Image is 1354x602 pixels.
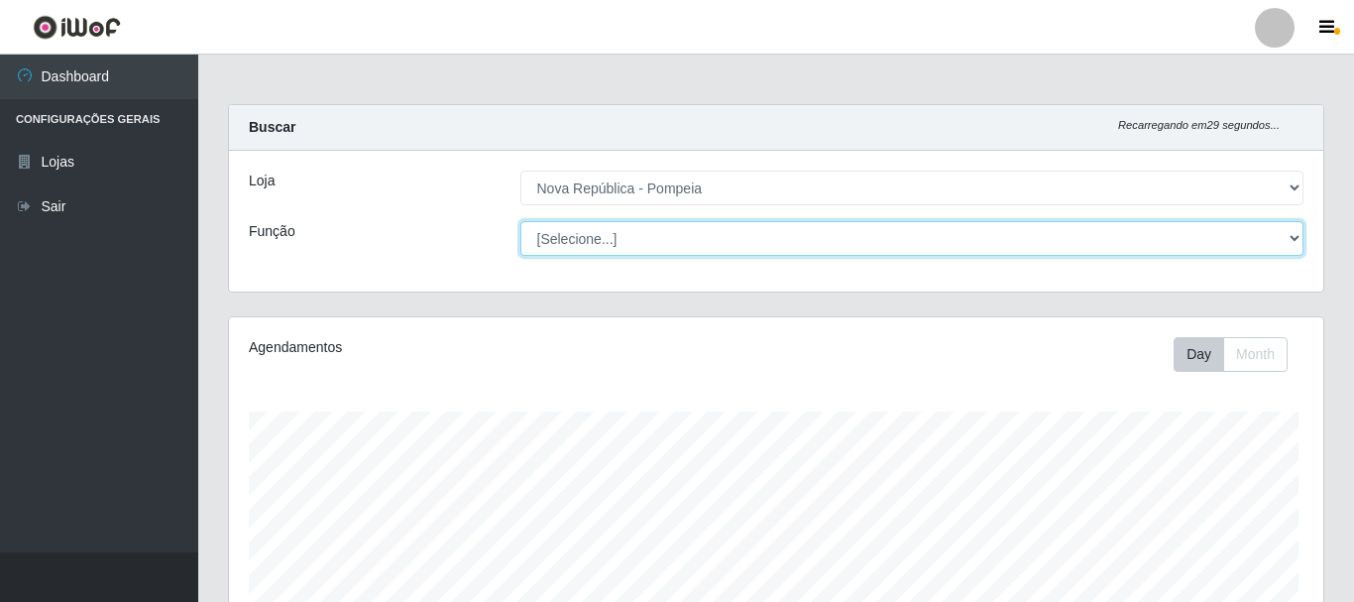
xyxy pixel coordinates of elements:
[249,171,275,191] label: Loja
[249,221,295,242] label: Função
[1174,337,1288,372] div: First group
[249,337,671,358] div: Agendamentos
[249,119,295,135] strong: Buscar
[1174,337,1224,372] button: Day
[1118,119,1280,131] i: Recarregando em 29 segundos...
[33,15,121,40] img: CoreUI Logo
[1174,337,1303,372] div: Toolbar with button groups
[1223,337,1288,372] button: Month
